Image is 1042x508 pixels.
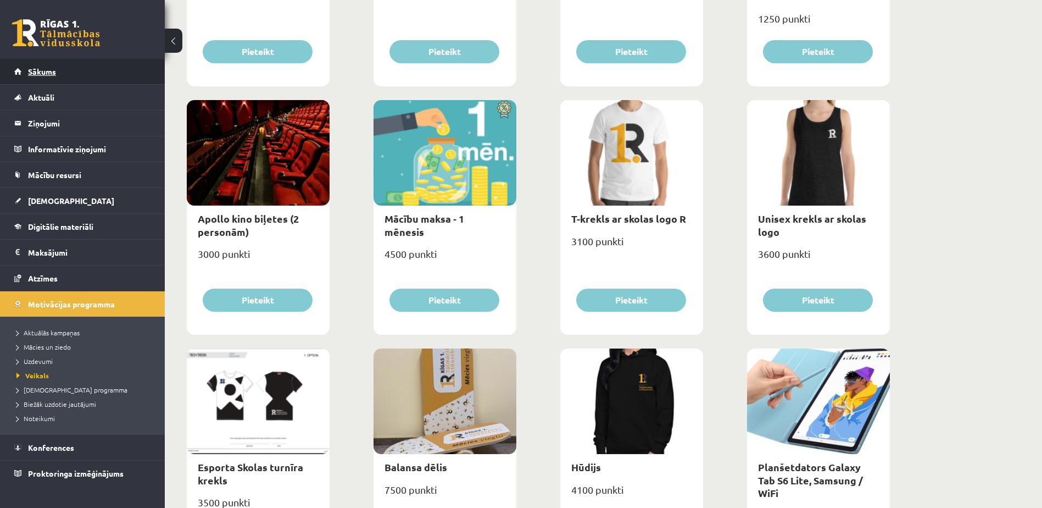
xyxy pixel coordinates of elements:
span: Proktoringa izmēģinājums [28,468,124,478]
span: [DEMOGRAPHIC_DATA] [28,196,114,206]
a: Hūdijs [571,461,601,473]
a: Motivācijas programma [14,291,151,317]
a: Sākums [14,59,151,84]
a: Rīgas 1. Tālmācības vidusskola [12,19,100,47]
span: [DEMOGRAPHIC_DATA] programma [16,385,127,394]
span: Biežāk uzdotie jautājumi [16,400,96,408]
div: 3100 punkti [560,232,703,259]
a: Aktuālās kampaņas [16,328,154,338]
a: [DEMOGRAPHIC_DATA] [14,188,151,213]
div: 4100 punkti [560,481,703,508]
a: Planšetdators Galaxy Tab S6 Lite, Samsung / WiFi [758,461,863,499]
button: Pieteikt [763,40,873,63]
button: Pieteikt [389,40,499,63]
a: Informatīvie ziņojumi [14,136,151,162]
span: Atzīmes [28,273,58,283]
a: Noteikumi [16,413,154,423]
button: Pieteikt [203,40,313,63]
a: Balansa dēlis [385,461,447,473]
span: Aktuāli [28,92,54,102]
a: Ziņojumi [14,111,151,136]
legend: Informatīvie ziņojumi [28,136,151,162]
a: Uzdevumi [16,356,154,366]
a: Veikals [16,371,154,380]
span: Uzdevumi [16,357,53,366]
a: Digitālie materiāli [14,214,151,239]
a: Maksājumi [14,240,151,265]
span: Digitālie materiāli [28,222,93,231]
a: Konferences [14,435,151,460]
a: Biežāk uzdotie jautājumi [16,399,154,409]
a: Esporta Skolas turnīra krekls [198,461,303,486]
button: Pieteikt [576,289,686,312]
legend: Ziņojumi [28,111,151,136]
span: Sākums [28,67,56,76]
span: Noteikumi [16,414,55,423]
legend: Maksājumi [28,240,151,265]
button: Pieteikt [389,289,499,312]
span: Motivācijas programma [28,299,115,309]
a: T-krekls ar skolas logo R [571,212,686,225]
div: 3600 punkti [747,245,890,272]
a: Apollo kino biļetes (2 personām) [198,212,299,238]
a: Unisex krekls ar skolas logo [758,212,866,238]
a: [DEMOGRAPHIC_DATA] programma [16,385,154,395]
div: 4500 punkti [374,245,516,272]
span: Mācību resursi [28,170,81,180]
a: Atzīmes [14,266,151,291]
img: Atlaide [492,100,516,119]
span: Konferences [28,443,74,452]
a: Mācies un ziedo [16,342,154,352]
button: Pieteikt [763,289,873,312]
button: Pieteikt [203,289,313,312]
a: Mācību resursi [14,162,151,187]
div: 1250 punkti [747,9,890,37]
button: Pieteikt [576,40,686,63]
a: Aktuāli [14,85,151,110]
a: Mācību maksa - 1 mēnesis [385,212,464,238]
span: Veikals [16,371,49,380]
span: Mācies un ziedo [16,343,71,351]
a: Proktoringa izmēģinājums [14,461,151,486]
div: 7500 punkti [374,481,516,508]
div: 3000 punkti [187,245,330,272]
span: Aktuālās kampaņas [16,328,80,337]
